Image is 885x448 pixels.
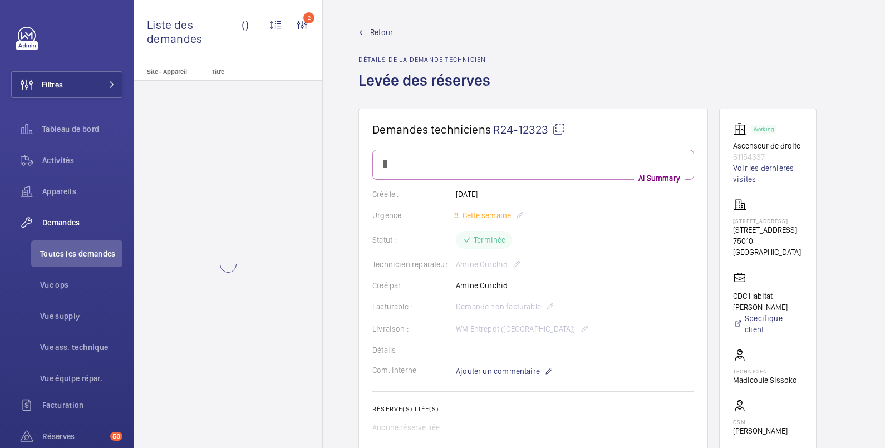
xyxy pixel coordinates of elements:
[358,70,497,109] h1: Levée des réserves
[634,173,685,184] p: AI Summary
[733,151,803,163] p: 61154337
[40,248,122,259] span: Toutes les demandes
[42,186,122,197] span: Appareils
[733,368,797,375] p: Technicien
[733,218,803,224] p: [STREET_ADDRESS]
[493,122,566,136] span: R24-12323
[754,127,774,131] p: Working
[40,311,122,322] span: Vue supply
[733,291,803,313] p: CDC Habitat - [PERSON_NAME]
[733,425,788,436] p: [PERSON_NAME]
[370,27,393,38] span: Retour
[42,79,63,90] span: Filtres
[358,56,497,63] h2: Détails de la demande technicien
[42,217,122,228] span: Demandes
[42,431,106,442] span: Réserves
[733,235,803,258] p: 75010 [GEOGRAPHIC_DATA]
[134,68,207,76] p: Site - Appareil
[110,432,122,441] span: 58
[212,68,285,76] p: Titre
[42,155,122,166] span: Activités
[40,279,122,291] span: Vue ops
[733,140,803,151] p: Ascenseur de droite
[733,313,803,335] a: Spécifique client
[733,375,797,386] p: Madicoule Sissoko
[733,419,788,425] p: CSM
[733,163,803,185] a: Voir les dernières visites
[456,366,540,377] span: Ajouter un commentaire
[372,405,694,413] h2: Réserve(s) liée(s)
[733,224,803,235] p: [STREET_ADDRESS]
[372,122,491,136] span: Demandes techniciens
[42,400,122,411] span: Facturation
[42,124,122,135] span: Tableau de bord
[733,122,751,136] img: elevator.svg
[40,373,122,384] span: Vue équipe répar.
[147,18,242,46] span: Liste des demandes
[11,71,122,98] button: Filtres
[40,342,122,353] span: Vue ass. technique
